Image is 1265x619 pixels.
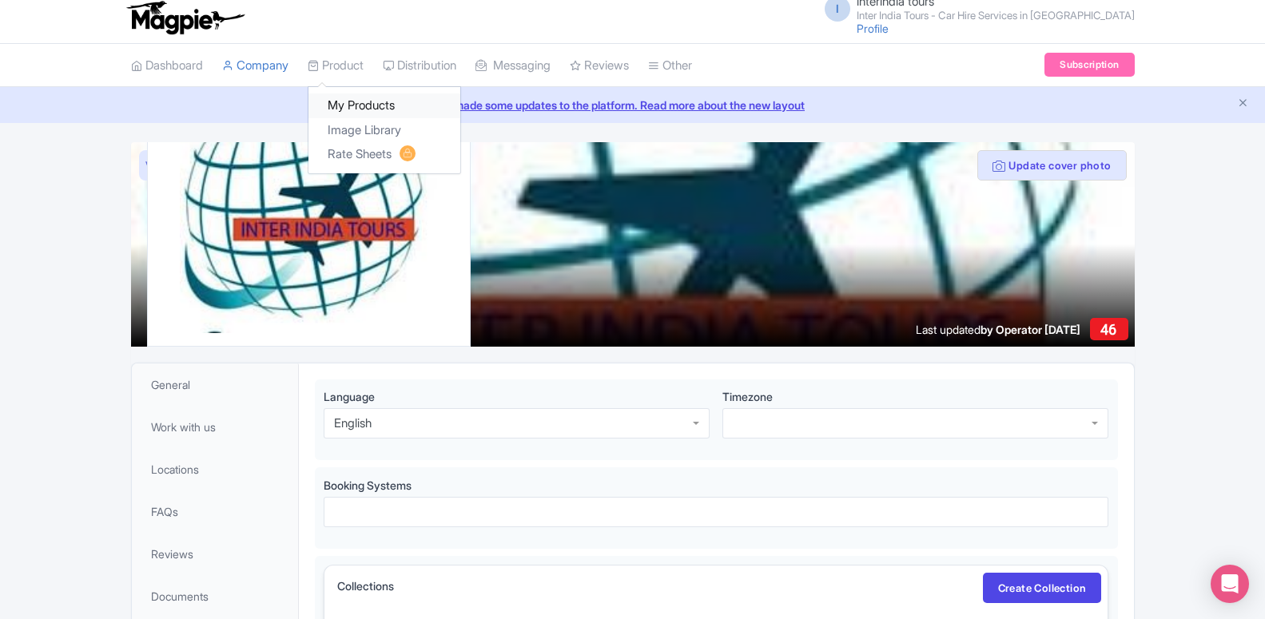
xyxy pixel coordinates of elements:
[570,44,629,88] a: Reviews
[135,367,295,403] a: General
[983,573,1102,603] a: Create Collection
[151,503,178,520] span: FAQs
[139,150,218,181] a: View as visitor
[1237,95,1249,113] button: Close announcement
[151,546,193,562] span: Reviews
[1044,53,1134,77] a: Subscription
[135,451,295,487] a: Locations
[135,409,295,445] a: Work with us
[308,93,460,118] a: My Products
[1100,321,1117,338] span: 46
[337,577,394,594] label: Collections
[308,118,460,143] a: Image Library
[981,323,1080,336] span: by Operator [DATE]
[10,97,1255,113] a: We made some updates to the platform. Read more about the new layout
[324,478,412,492] span: Booking Systems
[151,461,199,478] span: Locations
[916,321,1080,338] div: Last updated
[131,44,203,88] a: Dashboard
[151,376,190,393] span: General
[308,44,364,88] a: Product
[722,390,773,403] span: Timezone
[324,390,375,403] span: Language
[857,22,889,35] a: Profile
[475,44,551,88] a: Messaging
[383,44,456,88] a: Distribution
[977,150,1126,181] button: Update cover photo
[135,578,295,614] a: Documents
[334,416,372,431] div: English
[151,419,216,435] span: Work with us
[180,76,437,333] img: djexqa0chrryy5rvuyuz.jpg
[151,588,209,605] span: Documents
[135,536,295,572] a: Reviews
[135,494,295,530] a: FAQs
[648,44,692,88] a: Other
[222,44,288,88] a: Company
[308,142,460,167] a: Rate Sheets
[1211,565,1249,603] div: Open Intercom Messenger
[857,10,1135,21] small: Inter India Tours - Car Hire Services in [GEOGRAPHIC_DATA]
